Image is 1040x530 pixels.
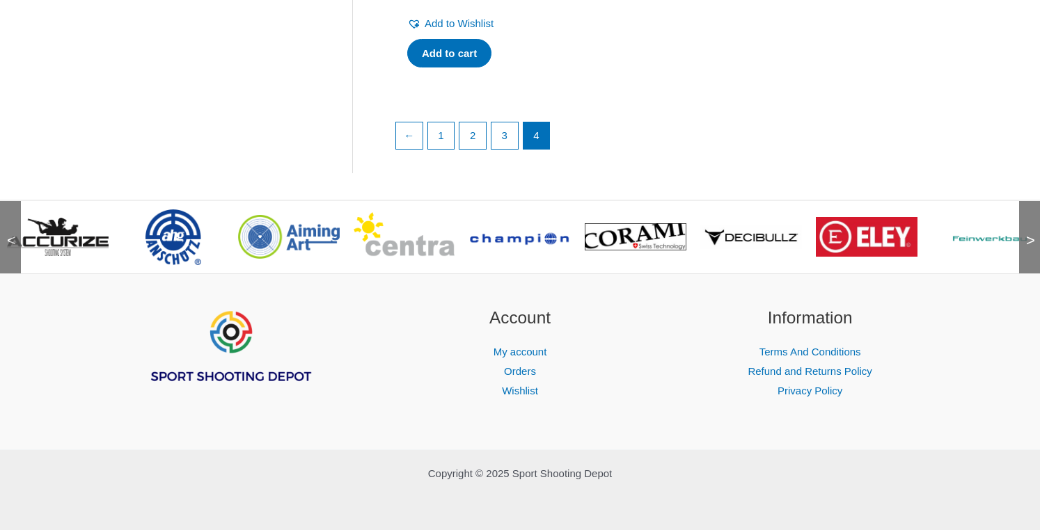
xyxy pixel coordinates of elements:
[393,305,648,401] aside: Footer Widget 2
[102,464,938,483] p: Copyright © 2025 Sport Shooting Depot
[1019,220,1033,234] span: >
[682,305,938,401] aside: Footer Widget 3
[523,122,550,149] span: Page 4
[407,39,491,68] a: Add to cart: “LG400 Universal”
[778,385,842,396] a: Privacy Policy
[682,342,938,401] nav: Information
[491,122,518,149] a: Page 3
[396,122,423,149] a: ←
[407,14,494,33] a: Add to Wishlist
[393,342,648,401] nav: Account
[428,122,455,149] a: Page 1
[759,346,861,358] a: Terms And Conditions
[494,346,547,358] a: My account
[502,385,538,396] a: Wishlist
[102,305,358,418] aside: Footer Widget 1
[682,305,938,331] h2: Information
[504,365,536,377] a: Orders
[816,217,917,257] img: brand logo
[425,17,494,29] span: Add to Wishlist
[459,122,486,149] a: Page 2
[748,365,872,377] a: Refund and Returns Policy
[393,305,648,331] h2: Account
[395,122,937,156] nav: Product Pagination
